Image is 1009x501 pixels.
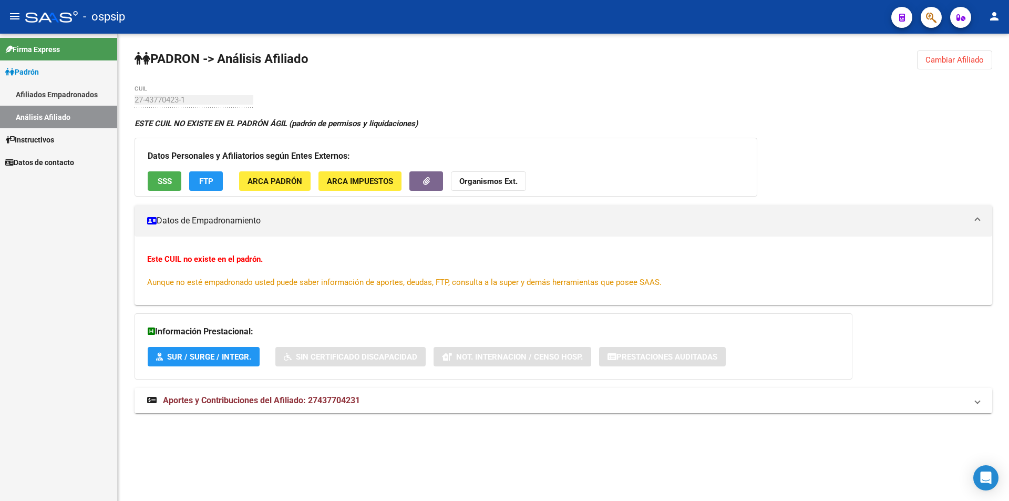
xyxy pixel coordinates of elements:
[135,52,308,66] strong: PADRON -> Análisis Afiliado
[147,254,263,264] strong: Este CUIL no existe en el padrón.
[459,177,518,186] strong: Organismos Ext.
[148,324,839,339] h3: Información Prestacional:
[147,215,967,227] mat-panel-title: Datos de Empadronamiento
[456,352,583,362] span: Not. Internacion / Censo Hosp.
[5,66,39,78] span: Padrón
[135,388,992,413] mat-expansion-panel-header: Aportes y Contribuciones del Afiliado: 27437704231
[599,347,726,366] button: Prestaciones Auditadas
[318,171,401,191] button: ARCA Impuestos
[148,149,744,163] h3: Datos Personales y Afiliatorios según Entes Externos:
[135,205,992,237] mat-expansion-panel-header: Datos de Empadronamiento
[988,10,1001,23] mat-icon: person
[135,119,418,128] strong: ESTE CUIL NO EXISTE EN EL PADRÓN ÁGIL (padrón de permisos y liquidaciones)
[917,50,992,69] button: Cambiar Afiliado
[148,171,181,191] button: SSS
[239,171,311,191] button: ARCA Padrón
[5,157,74,168] span: Datos de contacto
[434,347,591,366] button: Not. Internacion / Censo Hosp.
[199,177,213,186] span: FTP
[327,177,393,186] span: ARCA Impuestos
[167,352,251,362] span: SUR / SURGE / INTEGR.
[158,177,172,186] span: SSS
[925,55,984,65] span: Cambiar Afiliado
[248,177,302,186] span: ARCA Padrón
[8,10,21,23] mat-icon: menu
[451,171,526,191] button: Organismos Ext.
[5,44,60,55] span: Firma Express
[147,278,662,287] span: Aunque no esté empadronado usted puede saber información de aportes, deudas, FTP, consulta a la s...
[83,5,125,28] span: - ospsip
[296,352,417,362] span: Sin Certificado Discapacidad
[163,395,360,405] span: Aportes y Contribuciones del Afiliado: 27437704231
[135,237,992,305] div: Datos de Empadronamiento
[973,465,998,490] div: Open Intercom Messenger
[616,352,717,362] span: Prestaciones Auditadas
[275,347,426,366] button: Sin Certificado Discapacidad
[5,134,54,146] span: Instructivos
[148,347,260,366] button: SUR / SURGE / INTEGR.
[189,171,223,191] button: FTP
